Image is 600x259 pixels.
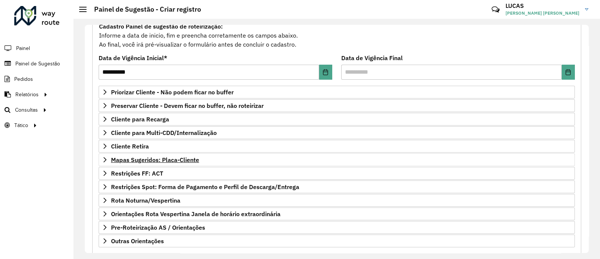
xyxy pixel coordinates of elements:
[99,208,575,220] a: Orientações Rota Vespertina Janela de horário extraordinária
[111,184,299,190] span: Restrições Spot: Forma de Pagamento e Perfil de Descarga/Entrega
[319,65,332,80] button: Choose Date
[14,121,28,129] span: Tático
[15,60,60,68] span: Painel de Sugestão
[111,197,180,203] span: Rota Noturna/Vespertina
[341,53,403,62] label: Data de Vigência Final
[14,75,33,83] span: Pedidos
[15,91,39,98] span: Relatórios
[99,126,575,139] a: Cliente para Multi-CDD/Internalização
[562,65,575,80] button: Choose Date
[111,143,149,149] span: Cliente Retira
[15,106,38,114] span: Consultas
[111,238,164,244] span: Outras Orientações
[99,113,575,126] a: Cliente para Recarga
[99,53,167,62] label: Data de Vigência Inicial
[16,44,30,52] span: Painel
[111,89,234,95] span: Priorizar Cliente - Não podem ficar no buffer
[111,103,264,109] span: Preservar Cliente - Devem ficar no buffer, não roteirizar
[99,21,575,49] div: Informe a data de inicio, fim e preencha corretamente os campos abaixo. Ao final, você irá pré-vi...
[99,235,575,247] a: Outras Orientações
[99,23,223,30] strong: Cadastro Painel de sugestão de roteirização:
[111,224,205,230] span: Pre-Roteirização AS / Orientações
[87,5,201,14] h2: Painel de Sugestão - Criar registro
[99,86,575,98] a: Priorizar Cliente - Não podem ficar no buffer
[111,211,280,217] span: Orientações Rota Vespertina Janela de horário extraordinária
[111,157,199,163] span: Mapas Sugeridos: Placa-Cliente
[505,2,579,9] h3: LUCAS
[99,153,575,166] a: Mapas Sugeridos: Placa-Cliente
[99,99,575,112] a: Preservar Cliente - Devem ficar no buffer, não roteirizar
[505,10,579,17] span: [PERSON_NAME] [PERSON_NAME]
[99,180,575,193] a: Restrições Spot: Forma de Pagamento e Perfil de Descarga/Entrega
[99,140,575,153] a: Cliente Retira
[99,194,575,207] a: Rota Noturna/Vespertina
[99,167,575,180] a: Restrições FF: ACT
[487,2,504,18] a: Contato Rápido
[111,130,217,136] span: Cliente para Multi-CDD/Internalização
[111,116,169,122] span: Cliente para Recarga
[111,170,163,176] span: Restrições FF: ACT
[99,221,575,234] a: Pre-Roteirização AS / Orientações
